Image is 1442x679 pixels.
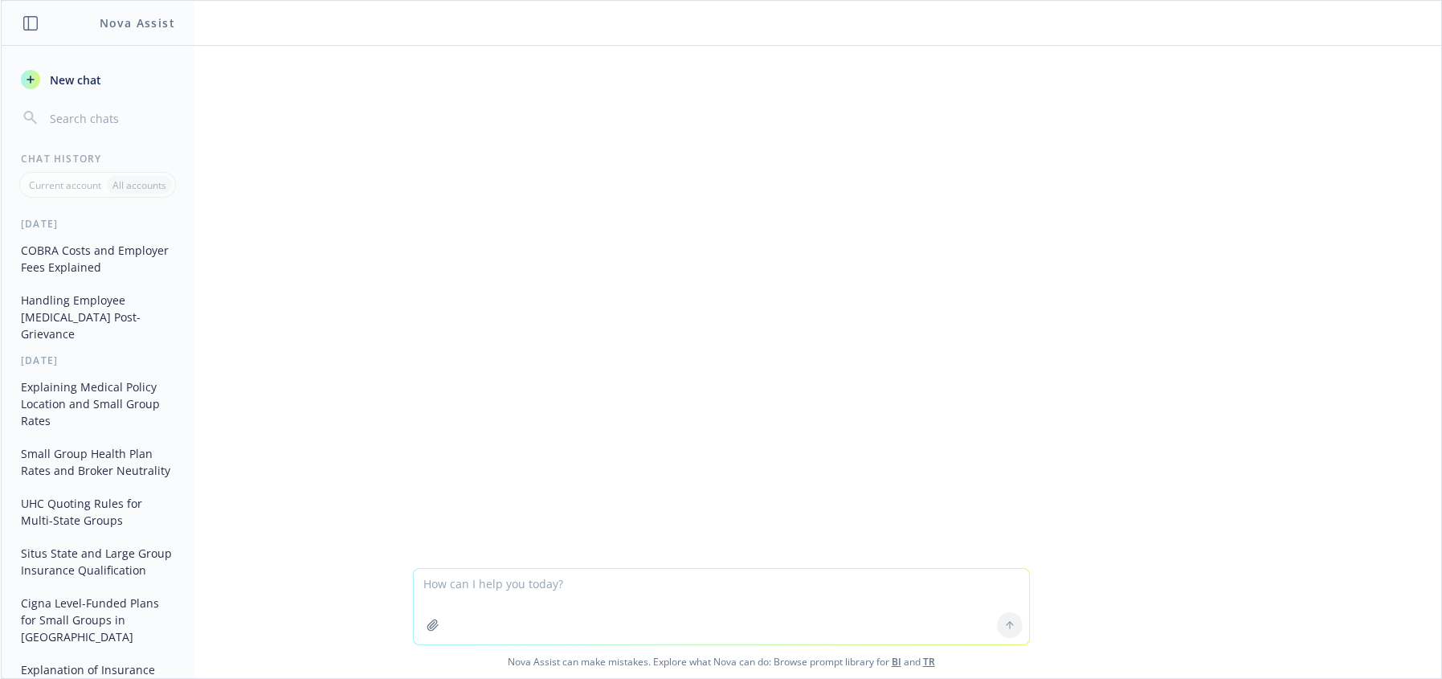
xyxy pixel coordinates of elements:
[112,178,166,192] p: All accounts
[14,490,181,534] button: UHC Quoting Rules for Multi-State Groups
[2,354,194,367] div: [DATE]
[14,65,181,94] button: New chat
[923,655,935,669] a: TR
[14,540,181,583] button: Situs State and Large Group Insurance Qualification
[14,440,181,484] button: Small Group Health Plan Rates and Broker Neutrality
[47,107,174,129] input: Search chats
[47,72,101,88] span: New chat
[14,237,181,280] button: COBRA Costs and Employer Fees Explained
[2,217,194,231] div: [DATE]
[14,287,181,347] button: Handling Employee [MEDICAL_DATA] Post-Grievance
[2,152,194,166] div: Chat History
[29,178,101,192] p: Current account
[14,590,181,650] button: Cigna Level-Funded Plans for Small Groups in [GEOGRAPHIC_DATA]
[100,14,175,31] h1: Nova Assist
[14,374,181,434] button: Explaining Medical Policy Location and Small Group Rates
[892,655,901,669] a: BI
[7,645,1435,678] span: Nova Assist can make mistakes. Explore what Nova can do: Browse prompt library for and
